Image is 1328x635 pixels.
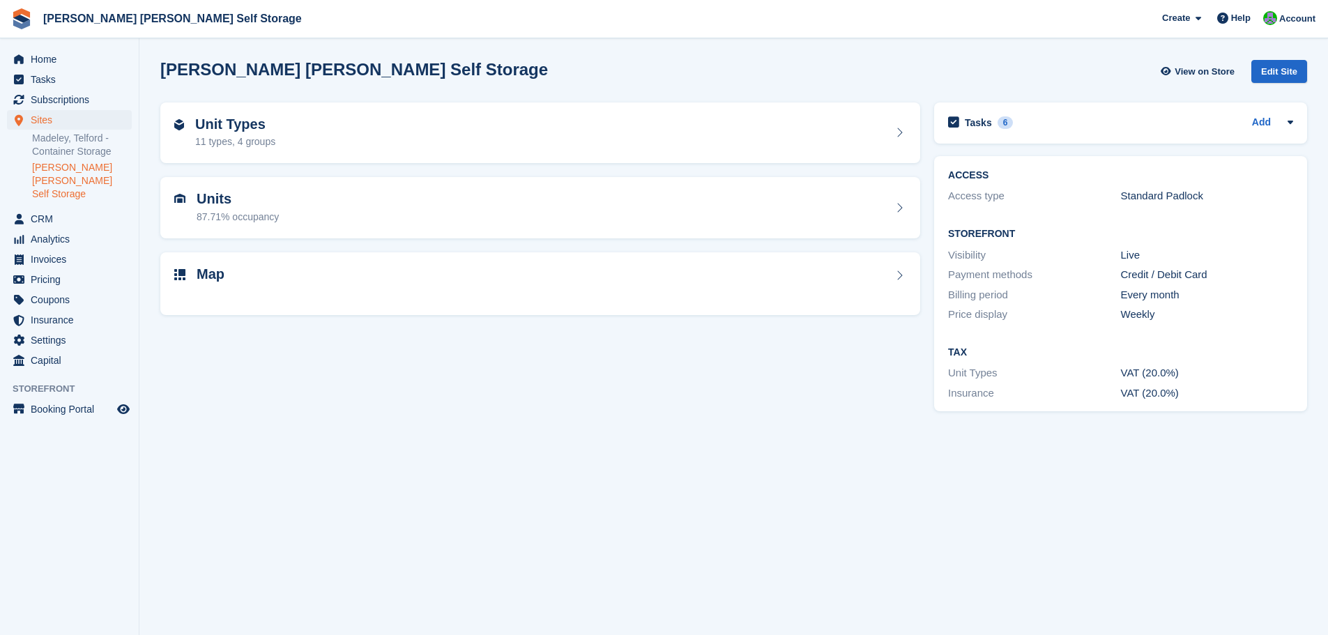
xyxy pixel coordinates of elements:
[7,70,132,89] a: menu
[7,399,132,419] a: menu
[7,351,132,370] a: menu
[1252,115,1271,131] a: Add
[948,188,1120,204] div: Access type
[160,177,920,238] a: Units 87.71% occupancy
[174,194,185,204] img: unit-icn-7be61d7bf1b0ce9d3e12c5938cc71ed9869f7b940bace4675aadf7bd6d80202e.svg
[948,170,1293,181] h2: ACCESS
[197,266,224,282] h2: Map
[948,229,1293,240] h2: Storefront
[1121,365,1293,381] div: VAT (20.0%)
[174,269,185,280] img: map-icn-33ee37083ee616e46c38cad1a60f524a97daa1e2b2c8c0bc3eb3415660979fc1.svg
[998,116,1014,129] div: 6
[7,209,132,229] a: menu
[32,161,132,201] a: [PERSON_NAME] [PERSON_NAME] Self Storage
[1263,11,1277,25] img: Tom Spickernell
[197,210,279,224] div: 87.71% occupancy
[38,7,307,30] a: [PERSON_NAME] [PERSON_NAME] Self Storage
[31,49,114,69] span: Home
[160,60,548,79] h2: [PERSON_NAME] [PERSON_NAME] Self Storage
[1121,385,1293,401] div: VAT (20.0%)
[31,209,114,229] span: CRM
[7,310,132,330] a: menu
[13,382,139,396] span: Storefront
[948,347,1293,358] h2: Tax
[195,116,275,132] h2: Unit Types
[1121,188,1293,204] div: Standard Padlock
[7,250,132,269] a: menu
[7,330,132,350] a: menu
[7,110,132,130] a: menu
[160,102,920,164] a: Unit Types 11 types, 4 groups
[948,365,1120,381] div: Unit Types
[31,229,114,249] span: Analytics
[7,90,132,109] a: menu
[965,116,992,129] h2: Tasks
[1121,247,1293,263] div: Live
[31,250,114,269] span: Invoices
[11,8,32,29] img: stora-icon-8386f47178a22dfd0bd8f6a31ec36ba5ce8667c1dd55bd0f319d3a0aa187defe.svg
[115,401,132,418] a: Preview store
[948,385,1120,401] div: Insurance
[1251,60,1307,83] div: Edit Site
[948,307,1120,323] div: Price display
[7,229,132,249] a: menu
[160,252,920,316] a: Map
[174,119,184,130] img: unit-type-icn-2b2737a686de81e16bb02015468b77c625bbabd49415b5ef34ead5e3b44a266d.svg
[1231,11,1251,25] span: Help
[948,287,1120,303] div: Billing period
[32,132,132,158] a: Madeley, Telford - Container Storage
[31,270,114,289] span: Pricing
[7,270,132,289] a: menu
[7,290,132,309] a: menu
[1162,11,1190,25] span: Create
[31,90,114,109] span: Subscriptions
[31,70,114,89] span: Tasks
[197,191,279,207] h2: Units
[1251,60,1307,89] a: Edit Site
[1121,287,1293,303] div: Every month
[1121,307,1293,323] div: Weekly
[31,351,114,370] span: Capital
[195,135,275,149] div: 11 types, 4 groups
[948,267,1120,283] div: Payment methods
[1175,65,1235,79] span: View on Store
[31,110,114,130] span: Sites
[31,290,114,309] span: Coupons
[1279,12,1315,26] span: Account
[7,49,132,69] a: menu
[1121,267,1293,283] div: Credit / Debit Card
[31,399,114,419] span: Booking Portal
[31,310,114,330] span: Insurance
[31,330,114,350] span: Settings
[948,247,1120,263] div: Visibility
[1159,60,1240,83] a: View on Store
